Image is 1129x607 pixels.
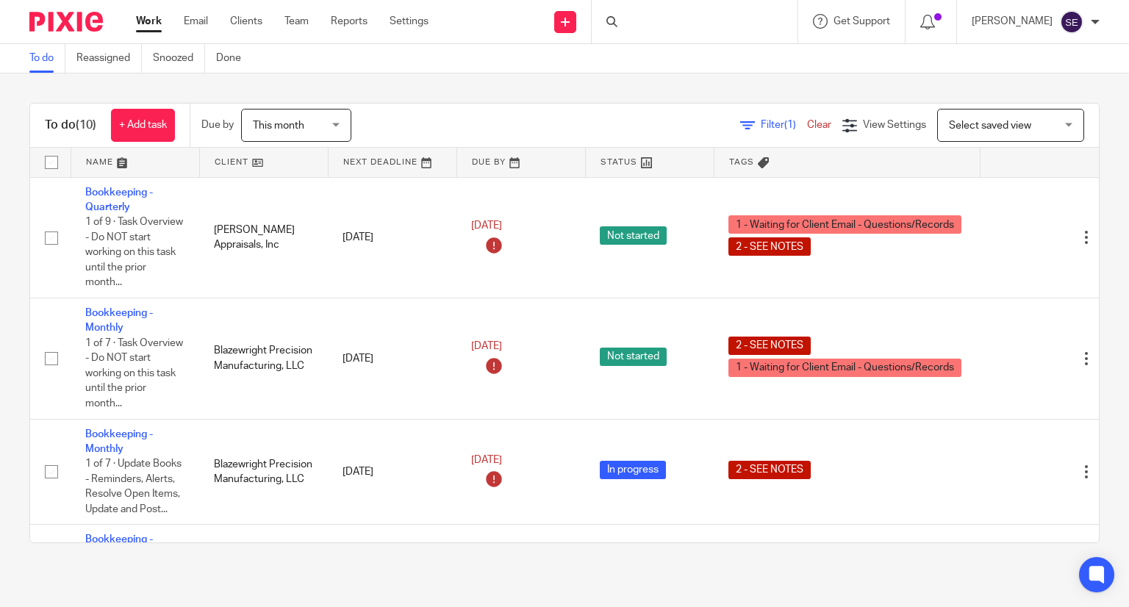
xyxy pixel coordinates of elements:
[471,220,502,231] span: [DATE]
[85,534,153,559] a: Bookkeeping - Monthly
[201,118,234,132] p: Due by
[199,419,328,525] td: Blazewright Precision Manufacturing, LLC
[390,14,429,29] a: Settings
[216,44,252,73] a: Done
[85,187,153,212] a: Bookkeeping - Quarterly
[1060,10,1083,34] img: svg%3E
[199,177,328,298] td: [PERSON_NAME] Appraisals, Inc
[85,459,182,514] span: 1 of 7 · Update Books - Reminders, Alerts, Resolve Open Items, Update and Post...
[136,14,162,29] a: Work
[784,120,796,130] span: (1)
[600,226,667,245] span: Not started
[471,455,502,465] span: [DATE]
[328,298,456,420] td: [DATE]
[728,237,811,256] span: 2 - SEE NOTES
[29,12,103,32] img: Pixie
[284,14,309,29] a: Team
[328,177,456,298] td: [DATE]
[728,359,961,377] span: 1 - Waiting for Client Email - Questions/Records
[111,109,175,142] a: + Add task
[949,121,1031,131] span: Select saved view
[761,120,807,130] span: Filter
[972,14,1053,29] p: [PERSON_NAME]
[85,338,183,409] span: 1 of 7 · Task Overview - Do NOT start working on this task until the prior month...
[471,342,502,352] span: [DATE]
[863,120,926,130] span: View Settings
[728,337,811,355] span: 2 - SEE NOTES
[85,429,153,454] a: Bookkeeping - Monthly
[76,44,142,73] a: Reassigned
[600,461,666,479] span: In progress
[728,215,961,234] span: 1 - Waiting for Client Email - Questions/Records
[45,118,96,133] h1: To do
[153,44,205,73] a: Snoozed
[85,217,183,287] span: 1 of 9 · Task Overview - Do NOT start working on this task until the prior month...
[76,119,96,131] span: (10)
[331,14,368,29] a: Reports
[184,14,208,29] a: Email
[728,461,811,479] span: 2 - SEE NOTES
[600,348,667,366] span: Not started
[807,120,831,130] a: Clear
[253,121,304,131] span: This month
[834,16,890,26] span: Get Support
[85,308,153,333] a: Bookkeeping - Monthly
[29,44,65,73] a: To do
[230,14,262,29] a: Clients
[199,298,328,420] td: Blazewright Precision Manufacturing, LLC
[729,158,754,166] span: Tags
[328,419,456,525] td: [DATE]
